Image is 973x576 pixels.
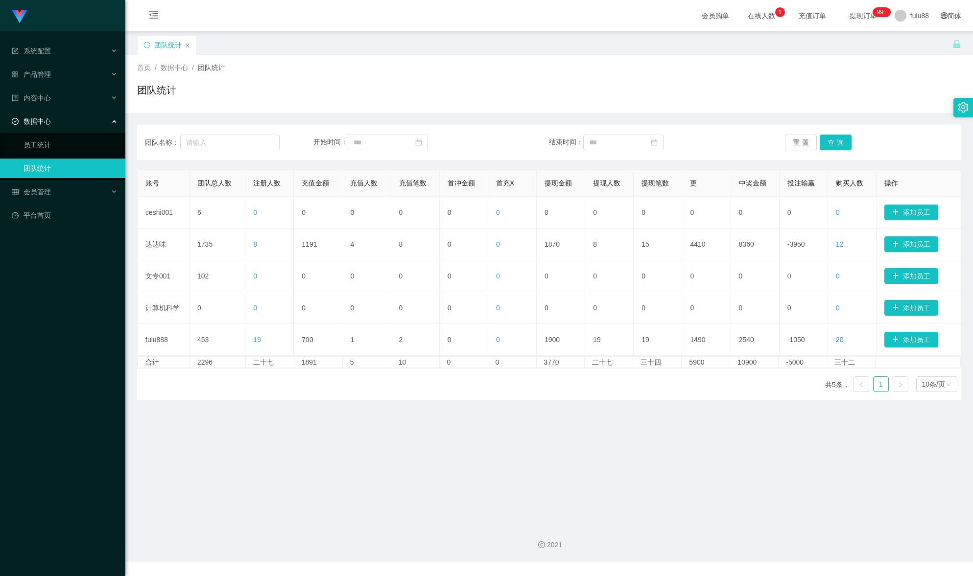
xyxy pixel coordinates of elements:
[641,336,649,344] font: 19
[545,336,560,344] font: 1900
[775,7,785,17] sup: 1
[593,208,597,216] font: 0
[399,179,427,187] font: 充值笔数
[350,208,354,216] font: 0
[836,208,840,216] font: 0
[884,332,938,347] button: 图标: 加号添加员工
[12,188,19,195] i: 图标： 表格
[197,304,201,312] font: 0
[24,188,51,196] font: 会员管理
[545,208,548,216] font: 0
[155,64,157,71] font: /
[690,208,694,216] font: 0
[884,236,938,252] button: 图标: 加号添加员工
[496,208,500,216] font: 0
[941,12,948,19] i: 图标: 全球
[825,381,850,389] font: 共5条，
[545,240,560,248] font: 1870
[496,240,500,248] font: 0
[651,139,658,146] i: 图标：日历
[145,240,166,248] font: 达达味
[922,380,945,388] font: 10条/页
[12,206,118,225] a: 图标：仪表板平台首页
[836,304,840,312] font: 0
[689,358,704,366] font: 5900
[538,541,545,548] i: 图标：版权
[302,179,329,187] font: 充值金额
[180,135,280,150] input: 请输入
[302,272,306,280] font: 0
[641,304,645,312] font: 0
[447,358,451,366] font: 0
[137,0,170,32] i: 图标: 菜单折叠
[24,94,51,102] font: 内容中心
[399,272,403,280] font: 0
[496,179,514,187] font: 首充X
[593,240,597,248] font: 8
[893,376,908,392] li: 下一页
[690,304,694,312] font: 0
[739,304,743,312] font: 0
[952,40,961,48] i: 图标： 解锁
[197,272,209,280] font: 102
[958,102,969,113] i: 图标：设置
[739,336,754,344] font: 2540
[854,376,869,392] li: 上一页
[24,135,118,155] a: 员工统计
[448,179,475,187] font: 首冲金额
[399,240,403,248] font: 8
[799,12,826,20] font: 充值订单
[785,135,817,150] button: 重置
[739,240,754,248] font: 8360
[787,304,791,312] font: 0
[24,47,51,55] font: 系统配置
[547,541,562,549] font: 2021
[787,272,791,280] font: 0
[884,205,938,220] button: 图标: 加号添加员工
[145,138,179,146] font: 团队名称：
[592,358,613,366] font: 二十七
[496,272,500,280] font: 0
[702,12,729,20] font: 会员购单
[820,135,852,150] button: 查询
[161,64,188,71] font: 数据中心
[24,117,51,125] font: 数据中心
[946,381,951,388] i: 图标： 下
[737,358,757,366] font: 10900
[545,179,572,187] font: 提现金额
[641,208,645,216] font: 0
[253,240,257,248] font: 8
[884,179,898,187] font: 操作
[739,272,743,280] font: 0
[399,336,403,344] font: 2
[690,240,705,248] font: 4410
[253,304,257,312] font: 0
[496,304,500,312] font: 0
[253,358,274,366] font: 二十七
[739,179,766,187] font: 中奖金额
[302,240,317,248] font: 1191
[12,71,19,78] i: 图标: appstore-o
[948,12,961,20] font: 简体
[873,7,891,17] sup: 283
[253,179,281,187] font: 注册人数
[12,118,19,125] i: 图标: 检查-圆圈-o
[399,304,403,312] font: 0
[12,10,27,23] img: logo.9652507e.png
[593,272,597,280] font: 0
[12,47,19,54] i: 图标： 表格
[739,208,743,216] font: 0
[350,336,354,344] font: 1
[143,42,150,48] i: 图标：同步
[253,208,257,216] font: 0
[836,336,844,344] font: 20
[496,336,500,344] font: 0
[496,358,499,366] font: 0
[154,41,182,49] font: 团队统计
[879,380,883,388] font: 1
[448,304,451,312] font: 0
[787,179,815,187] font: 投注输赢
[877,9,887,16] font: 99+
[198,64,225,71] font: 团队统计
[641,272,645,280] font: 0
